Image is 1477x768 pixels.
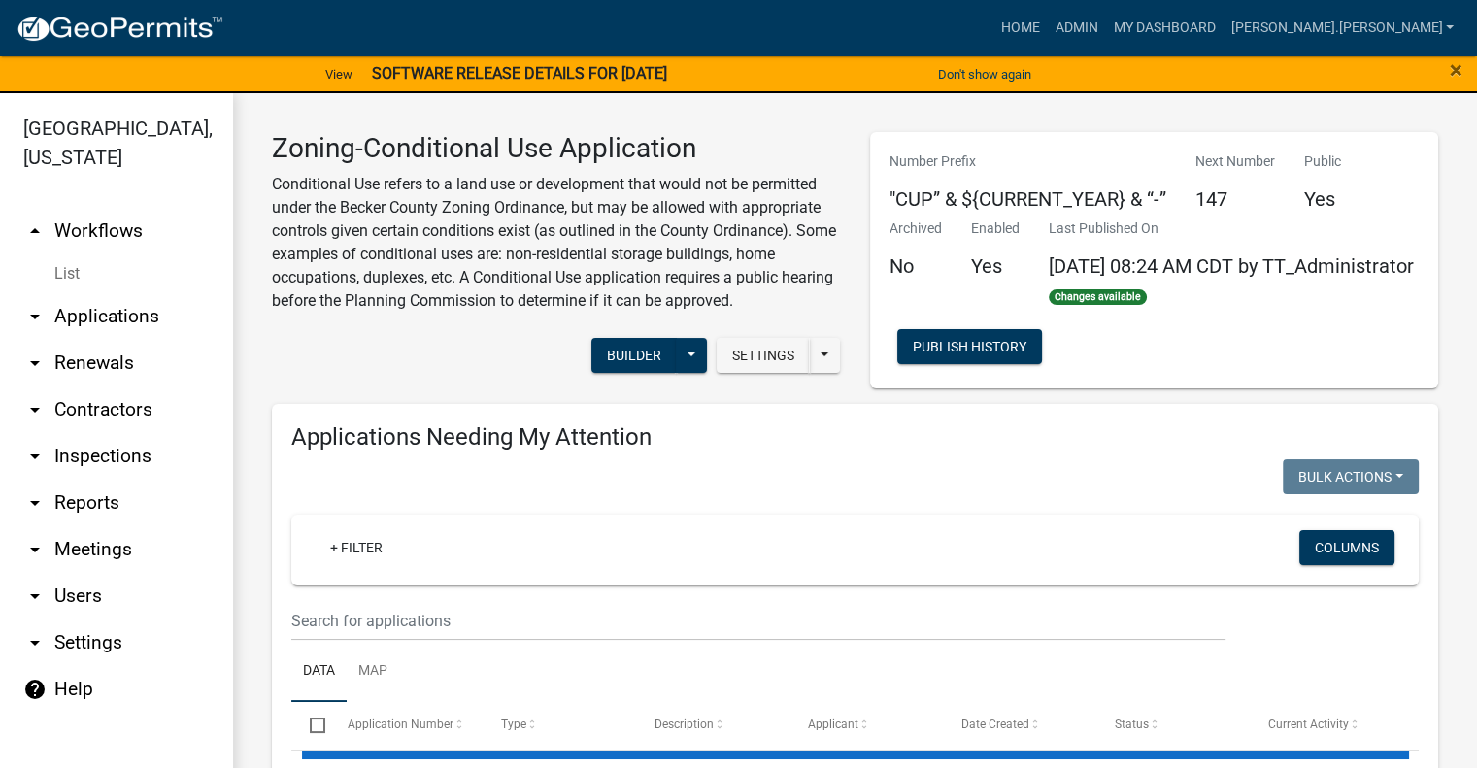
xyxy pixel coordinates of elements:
strong: SOFTWARE RELEASE DETAILS FOR [DATE] [372,64,667,83]
button: Publish History [897,329,1042,364]
i: arrow_drop_down [23,631,47,654]
p: Conditional Use refers to a land use or development that would not be permitted under the Becker ... [272,173,841,313]
datatable-header-cell: Date Created [943,702,1096,749]
a: Admin [1047,10,1105,47]
datatable-header-cell: Applicant [789,702,943,749]
a: Home [992,10,1047,47]
i: arrow_drop_down [23,351,47,375]
a: + Filter [315,530,398,565]
span: [DATE] 08:24 AM CDT by TT_Administrator [1049,254,1414,278]
a: Data [291,641,347,703]
span: Applicant [808,718,858,731]
button: Don't show again [930,58,1039,90]
datatable-header-cell: Description [636,702,789,749]
span: Current Activity [1268,718,1349,731]
wm-modal-confirm: Workflow Publish History [897,340,1042,355]
i: arrow_drop_down [23,398,47,421]
span: Date Created [961,718,1029,731]
i: help [23,678,47,701]
datatable-header-cell: Current Activity [1250,702,1403,749]
a: View [318,58,360,90]
i: arrow_drop_down [23,491,47,515]
a: Map [347,641,399,703]
p: Last Published On [1049,218,1414,239]
datatable-header-cell: Application Number [328,702,482,749]
span: Description [655,718,714,731]
button: Close [1450,58,1462,82]
input: Search for applications [291,601,1225,641]
i: arrow_drop_down [23,538,47,561]
p: Next Number [1195,151,1275,172]
h5: Yes [1304,187,1341,211]
button: Builder [591,338,677,373]
h5: No [890,254,942,278]
span: Application Number [348,718,453,731]
span: Status [1115,718,1149,731]
h5: "CUP” & ${CURRENT_YEAR} & “-” [890,187,1166,211]
datatable-header-cell: Type [482,702,635,749]
h5: 147 [1195,187,1275,211]
a: [PERSON_NAME].[PERSON_NAME] [1223,10,1461,47]
datatable-header-cell: Status [1096,702,1250,749]
i: arrow_drop_down [23,584,47,608]
i: arrow_drop_down [23,305,47,328]
button: Columns [1299,530,1394,565]
a: My Dashboard [1105,10,1223,47]
p: Enabled [971,218,1020,239]
h5: Yes [971,254,1020,278]
datatable-header-cell: Select [291,702,328,749]
button: Bulk Actions [1283,459,1419,494]
p: Archived [890,218,942,239]
span: Changes available [1049,289,1148,305]
i: arrow_drop_up [23,219,47,243]
h3: Zoning-Conditional Use Application [272,132,841,165]
span: Type [501,718,526,731]
h4: Applications Needing My Attention [291,423,1419,451]
p: Number Prefix [890,151,1166,172]
p: Public [1304,151,1341,172]
span: × [1450,56,1462,83]
i: arrow_drop_down [23,445,47,468]
button: Settings [717,338,810,373]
